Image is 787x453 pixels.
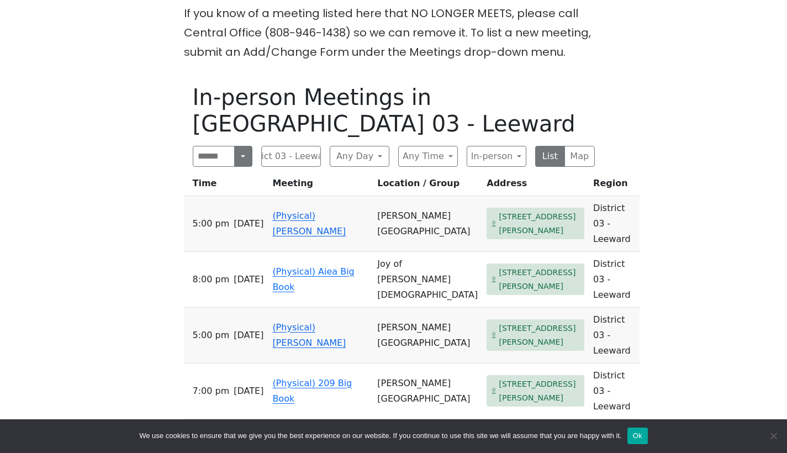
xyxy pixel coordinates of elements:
span: No [768,430,779,441]
th: Region [589,176,640,196]
input: Search [193,146,235,167]
th: Address [482,176,589,196]
button: District 03 - Leeward [261,146,321,167]
button: Map [564,146,595,167]
button: Ok [627,428,648,444]
th: Time [184,176,268,196]
button: In-person [467,146,526,167]
td: District 03 - Leeward [589,364,640,419]
a: (Physical) [PERSON_NAME] [272,210,346,236]
a: (Physical) 209 Big Book [272,378,352,404]
span: 7:00 PM [193,383,230,399]
span: [STREET_ADDRESS][PERSON_NAME] [499,322,580,349]
td: [PERSON_NAME][GEOGRAPHIC_DATA] [373,308,482,364]
button: Any Time [398,146,458,167]
td: District 03 - Leeward [589,308,640,364]
span: [DATE] [234,272,263,287]
td: [PERSON_NAME][GEOGRAPHIC_DATA] [373,364,482,419]
span: [DATE] [234,216,263,231]
span: 8:00 PM [193,272,230,287]
span: [STREET_ADDRESS][PERSON_NAME] [499,266,580,293]
span: [STREET_ADDRESS][PERSON_NAME] [499,377,580,404]
span: [DATE] [234,328,263,343]
h1: In-person Meetings in [GEOGRAPHIC_DATA] 03 - Leeward [193,84,595,137]
th: Location / Group [373,176,482,196]
td: [PERSON_NAME][GEOGRAPHIC_DATA] [373,196,482,252]
th: Meeting [268,176,373,196]
span: 5:00 PM [193,328,230,343]
span: [STREET_ADDRESS][PERSON_NAME] [499,210,580,237]
p: If you know of a meeting listed here that NO LONGER MEETS, please call Central Office (808-946-14... [184,4,604,62]
span: [DATE] [234,383,263,399]
button: Search [234,146,252,167]
td: Joy of [PERSON_NAME][DEMOGRAPHIC_DATA] [373,252,482,308]
td: District 03 - Leeward [589,196,640,252]
a: (Physical) Aiea Big Book [272,266,354,292]
button: Any Day [330,146,389,167]
span: 5:00 PM [193,216,230,231]
a: (Physical) [PERSON_NAME] [272,322,346,348]
span: We use cookies to ensure that we give you the best experience on our website. If you continue to ... [139,430,621,441]
td: District 03 - Leeward [589,252,640,308]
button: List [535,146,566,167]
